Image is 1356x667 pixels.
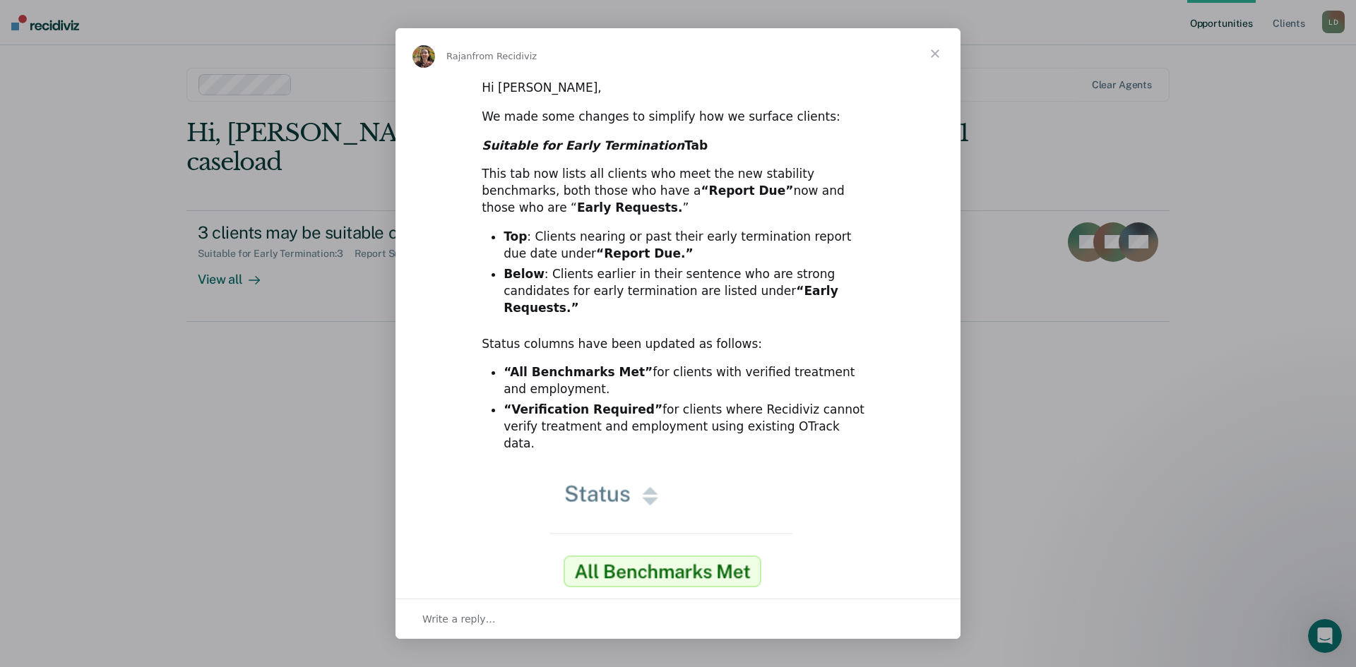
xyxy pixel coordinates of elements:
[395,599,961,639] div: Open conversation and reply
[504,267,545,281] b: Below
[422,610,496,628] span: Write a reply…
[446,51,472,61] span: Rajan
[504,365,653,379] b: “All Benchmarks Met”
[412,45,435,68] img: Profile image for Rajan
[504,266,874,317] li: : Clients earlier in their sentence who are strong candidates for early termination are listed under
[504,284,838,315] b: “Early Requests.”
[701,184,793,198] b: “Report Due”
[596,246,693,260] b: “Report Due.”
[472,51,537,61] span: from Recidiviz
[910,28,961,79] span: Close
[482,138,684,152] i: Suitable for Early Termination
[504,229,874,263] li: : Clients nearing or past their early termination report due date under
[504,402,874,452] li: for clients where Recidiviz cannot verify treatment and employment using existing OTrack data.
[577,200,683,215] b: Early Requests.
[504,364,874,398] li: for clients with verified treatment and employment.
[482,109,874,126] div: We made some changes to simplify how we surface clients:
[482,166,874,216] div: This tab now lists all clients who meet the new stability benchmarks, both those who have a now a...
[504,402,662,416] b: “Verification Required”
[504,229,527,244] b: Top
[482,336,874,353] div: Status columns have been updated as follows:
[482,138,708,152] b: Tab
[482,80,874,97] div: Hi [PERSON_NAME],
